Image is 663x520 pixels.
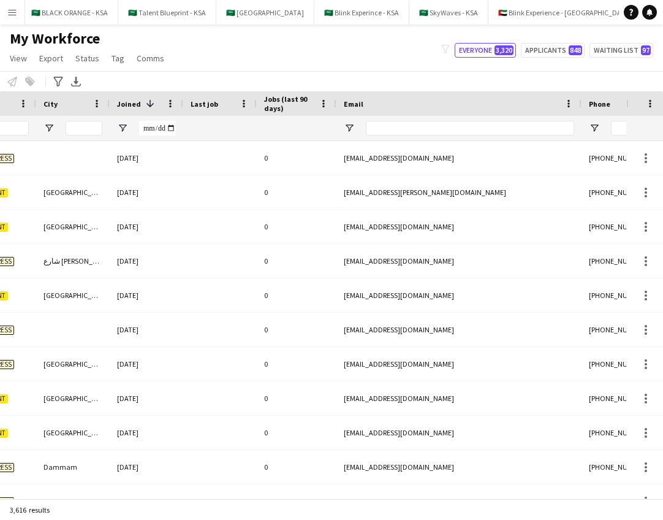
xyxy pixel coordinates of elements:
[569,45,582,55] span: 848
[336,347,582,381] div: [EMAIL_ADDRESS][DOMAIN_NAME]
[455,43,516,58] button: Everyone3,320
[39,53,63,64] span: Export
[257,484,336,518] div: 0
[344,99,363,109] span: Email
[336,416,582,449] div: [EMAIL_ADDRESS][DOMAIN_NAME]
[66,121,102,136] input: City Filter Input
[36,210,110,243] div: [GEOGRAPHIC_DATA]
[257,244,336,278] div: 0
[21,1,118,25] button: 🇸🇦 BLACK ORANGE - KSA
[137,53,164,64] span: Comms
[118,1,216,25] button: 🇸🇦 Talent Blueprint - KSA
[110,347,183,381] div: [DATE]
[409,1,488,25] button: 🇸🇦 SkyWaves - KSA
[51,74,66,89] app-action-btn: Advanced filters
[257,381,336,415] div: 0
[494,45,513,55] span: 3,320
[5,50,32,66] a: View
[488,1,642,25] button: 🇦🇪 Blink Experience - [GEOGRAPHIC_DATA]
[589,123,600,134] button: Open Filter Menu
[264,94,314,113] span: Jobs (last 90 days)
[110,244,183,278] div: [DATE]
[36,278,110,312] div: [GEOGRAPHIC_DATA]
[257,175,336,209] div: 0
[44,123,55,134] button: Open Filter Menu
[110,450,183,484] div: [DATE]
[110,278,183,312] div: [DATE]
[314,1,409,25] button: 🇸🇦 Blink Experince - KSA
[336,381,582,415] div: [EMAIL_ADDRESS][DOMAIN_NAME]
[70,50,104,66] a: Status
[336,278,582,312] div: [EMAIL_ADDRESS][DOMAIN_NAME]
[336,450,582,484] div: [EMAIL_ADDRESS][DOMAIN_NAME]
[191,99,218,109] span: Last job
[589,43,653,58] button: Waiting list97
[366,121,574,136] input: Email Filter Input
[117,123,128,134] button: Open Filter Menu
[110,381,183,415] div: [DATE]
[110,416,183,449] div: [DATE]
[36,416,110,449] div: [GEOGRAPHIC_DATA]
[34,50,68,66] a: Export
[36,244,110,278] div: شارع [PERSON_NAME]
[344,123,355,134] button: Open Filter Menu
[336,313,582,346] div: [EMAIL_ADDRESS][DOMAIN_NAME]
[75,53,99,64] span: Status
[10,29,100,48] span: My Workforce
[110,313,183,346] div: [DATE]
[257,278,336,312] div: 0
[216,1,314,25] button: 🇸🇦 [GEOGRAPHIC_DATA]
[641,45,651,55] span: 97
[257,210,336,243] div: 0
[336,210,582,243] div: [EMAIL_ADDRESS][DOMAIN_NAME]
[336,244,582,278] div: [EMAIL_ADDRESS][DOMAIN_NAME]
[112,53,124,64] span: Tag
[36,175,110,209] div: [GEOGRAPHIC_DATA]
[36,347,110,381] div: [GEOGRAPHIC_DATA]
[589,99,610,109] span: Phone
[257,450,336,484] div: 0
[132,50,169,66] a: Comms
[336,484,582,518] div: [EMAIL_ADDRESS][DOMAIN_NAME]
[336,141,582,175] div: [EMAIL_ADDRESS][DOMAIN_NAME]
[110,210,183,243] div: [DATE]
[110,141,183,175] div: [DATE]
[110,175,183,209] div: [DATE]
[107,50,129,66] a: Tag
[521,43,585,58] button: Applicants848
[257,347,336,381] div: 0
[110,484,183,518] div: [DATE]
[36,450,110,484] div: Dammam
[36,484,110,518] div: [GEOGRAPHIC_DATA]
[336,175,582,209] div: [EMAIL_ADDRESS][PERSON_NAME][DOMAIN_NAME]
[139,121,176,136] input: Joined Filter Input
[257,141,336,175] div: 0
[69,74,83,89] app-action-btn: Export XLSX
[257,313,336,346] div: 0
[10,53,27,64] span: View
[117,99,141,109] span: Joined
[44,99,58,109] span: City
[36,381,110,415] div: [GEOGRAPHIC_DATA]
[257,416,336,449] div: 0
